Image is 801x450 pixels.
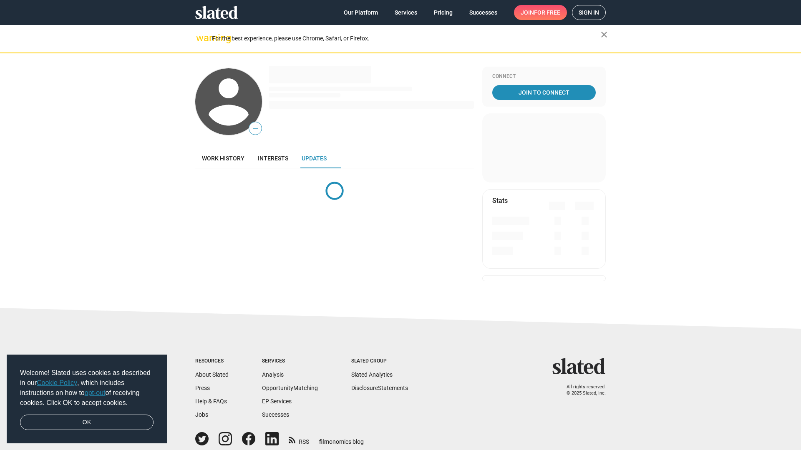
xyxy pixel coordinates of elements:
span: Our Platform [344,5,378,20]
p: All rights reserved. © 2025 Slated, Inc. [558,384,606,396]
a: DisclosureStatements [351,385,408,391]
div: Resources [195,358,229,365]
a: Joinfor free [514,5,567,20]
a: Updates [295,148,333,168]
a: Sign in [572,5,606,20]
mat-icon: close [599,30,609,40]
a: Analysis [262,371,284,378]
a: Our Platform [337,5,385,20]
a: Successes [463,5,504,20]
span: Updates [302,155,327,162]
span: film [319,438,329,445]
div: Slated Group [351,358,408,365]
a: Help & FAQs [195,398,227,405]
span: Work history [202,155,244,162]
div: For the best experience, please use Chrome, Safari, or Firefox. [212,33,601,44]
a: filmonomics blog [319,431,364,446]
span: Join To Connect [494,85,594,100]
a: Join To Connect [492,85,596,100]
span: Services [395,5,417,20]
div: cookieconsent [7,355,167,444]
span: — [249,123,262,134]
a: Successes [262,411,289,418]
span: Join [521,5,560,20]
span: Sign in [579,5,599,20]
span: Interests [258,155,288,162]
mat-card-title: Stats [492,196,508,205]
a: Work history [195,148,251,168]
div: Connect [492,73,596,80]
span: Pricing [434,5,453,20]
mat-icon: warning [196,33,206,43]
div: Services [262,358,318,365]
a: OpportunityMatching [262,385,318,391]
a: EP Services [262,398,292,405]
a: Pricing [427,5,459,20]
a: Slated Analytics [351,371,393,378]
a: Cookie Policy [37,379,77,386]
a: opt-out [85,389,106,396]
span: Successes [469,5,497,20]
a: Jobs [195,411,208,418]
span: for free [534,5,560,20]
a: Press [195,385,210,391]
a: RSS [289,433,309,446]
a: Interests [251,148,295,168]
a: Services [388,5,424,20]
a: dismiss cookie message [20,415,154,430]
span: Welcome! Slated uses cookies as described in our , which includes instructions on how to of recei... [20,368,154,408]
a: About Slated [195,371,229,378]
